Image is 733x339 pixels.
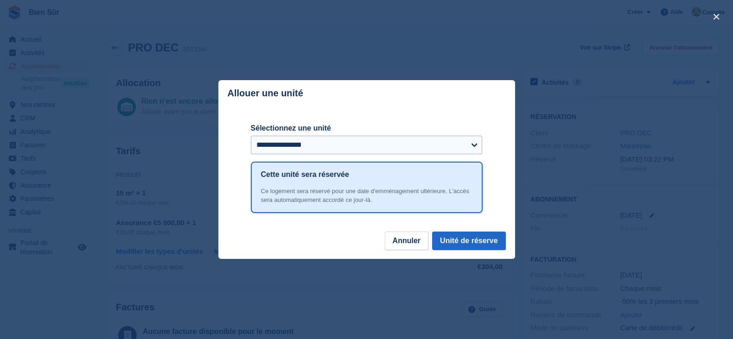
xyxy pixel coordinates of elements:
[709,9,724,24] button: close
[432,232,506,250] button: Unité de réserve
[385,232,428,250] button: Annuler
[228,88,303,99] p: Allouer une unité
[261,169,349,180] h1: Cette unité sera réservée
[251,123,483,134] label: Sélectionnez une unité
[261,187,472,205] div: Ce logement sera réservé pour une date d'emménagement ultérieure. L'accès sera automatiquement ac...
